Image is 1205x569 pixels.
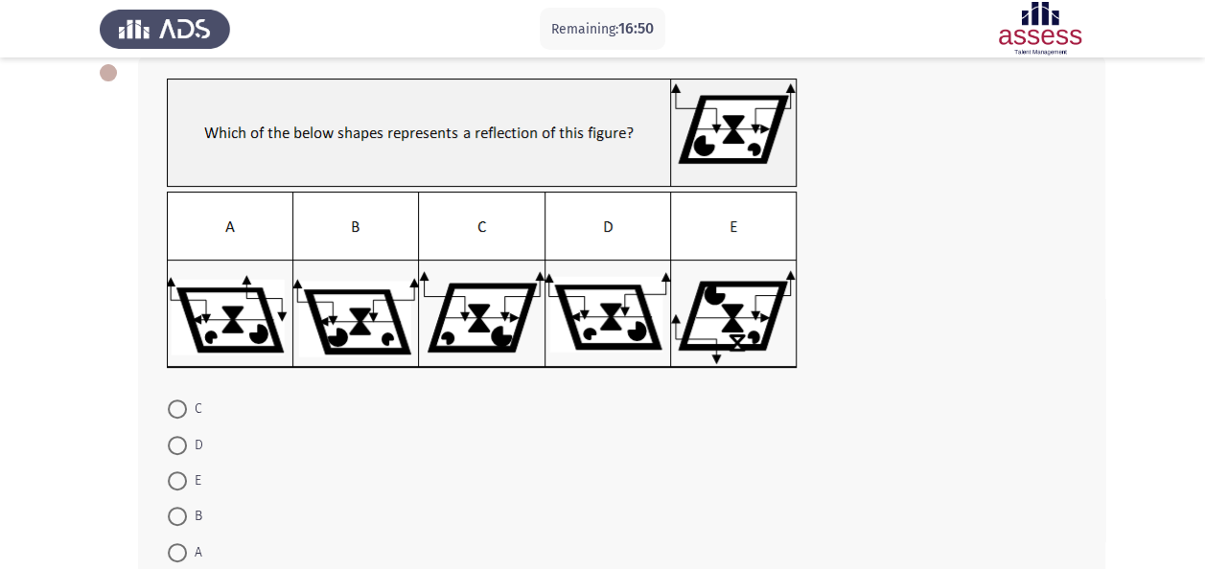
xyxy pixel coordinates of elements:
[187,469,201,492] span: E
[187,541,202,564] span: A
[618,19,654,37] span: 16:50
[551,17,654,41] p: Remaining:
[100,2,230,56] img: Assess Talent Management logo
[187,398,202,421] span: C
[167,192,798,369] img: UkFYYl8wNTFfQi5wbmcxNjkxMzAxMDAxODQ1.png
[975,2,1105,56] img: Assessment logo of ASSESS Focus 4 Module Assessment (EN/AR) (Basic - IB)
[187,505,202,528] span: B
[167,79,798,188] img: UkFYYl8wNTFfQS5wbmcxNjkxMzAwOTg3NTc1.png
[187,434,203,457] span: D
